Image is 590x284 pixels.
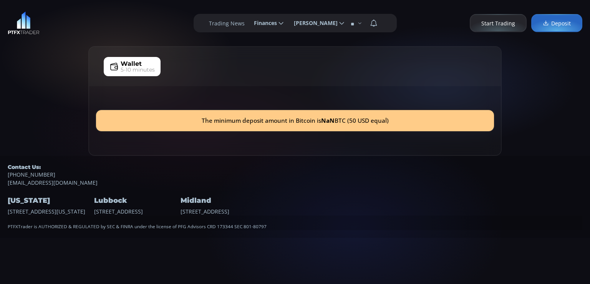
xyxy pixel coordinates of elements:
[8,164,582,170] h5: Contact Us:
[94,194,179,207] h4: Lubbock
[121,59,142,68] span: Wallet
[8,12,40,35] img: LOGO
[288,15,338,31] span: [PERSON_NAME]
[8,194,92,207] h4: [US_STATE]
[8,187,92,215] div: [STREET_ADDRESS][US_STATE]
[121,66,155,74] span: 5-10 minutes
[94,187,179,215] div: [STREET_ADDRESS]
[104,57,161,76] a: Wallet5-10 minutes
[531,14,582,32] a: Deposit
[543,19,571,27] span: Deposit
[209,19,245,27] label: Trading News
[8,164,582,187] div: [EMAIL_ADDRESS][DOMAIN_NAME]
[481,19,515,27] span: Start Trading
[96,110,494,131] div: The minimum deposit amount in Bitcoin is BTC (50 USD equal)
[8,170,582,179] a: [PHONE_NUMBER]
[249,15,277,31] span: Finances
[8,216,582,230] div: PTFXTrader is AUTHORIZED & REGULATED by SEC & FINRA under the license of PFG Advisors CRD 173344 ...
[181,194,265,207] h4: Midland
[470,14,527,32] a: Start Trading
[321,117,335,125] b: NaN
[181,187,265,215] div: [STREET_ADDRESS]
